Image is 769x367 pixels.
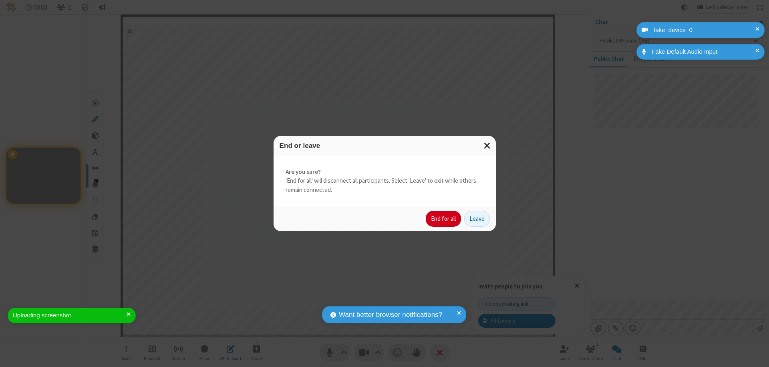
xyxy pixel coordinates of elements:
[479,136,496,155] button: Close modal
[464,211,490,227] button: Leave
[649,47,759,56] div: Fake Default Audio Input
[286,167,484,177] strong: Are you sure?
[651,26,759,35] div: fake_device_0
[13,311,127,320] div: Uploading screenshot
[426,211,461,227] button: End for all
[280,142,490,149] h3: End or leave
[274,155,496,207] div: 'End for all' will disconnect all participants. Select 'Leave' to exit while others remain connec...
[339,310,442,320] span: Want better browser notifications?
